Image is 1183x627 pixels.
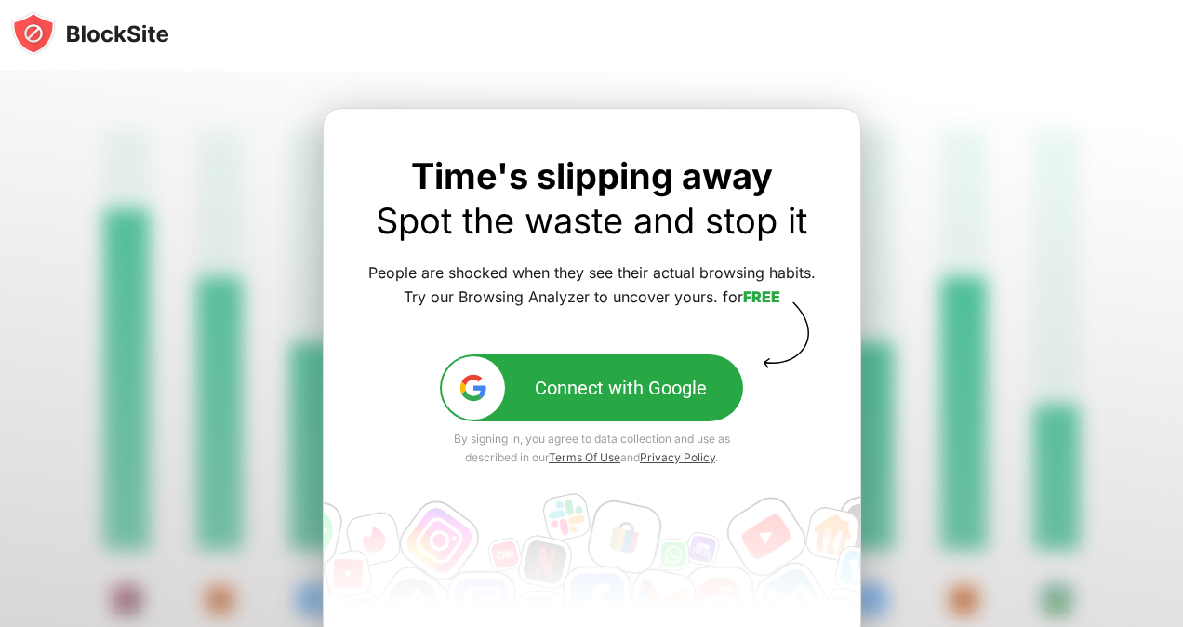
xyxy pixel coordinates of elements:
[440,354,743,421] button: google-icConnect with Google
[535,377,707,399] div: Connect with Google
[743,287,780,306] a: FREE
[368,153,816,243] div: Time's slipping away
[376,199,807,242] a: Spot the waste and stop it
[458,372,489,404] img: google-ic
[11,11,169,56] img: blocksite-icon-black.svg
[368,261,816,310] div: People are shocked when they see their actual browsing habits. Try our Browsing Analyzer to uncov...
[640,450,715,464] a: Privacy Policy
[549,450,620,464] a: Terms Of Use
[440,430,743,467] div: By signing in, you agree to data collection and use as described in our and .
[756,301,816,368] img: vector-arrow-block.svg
